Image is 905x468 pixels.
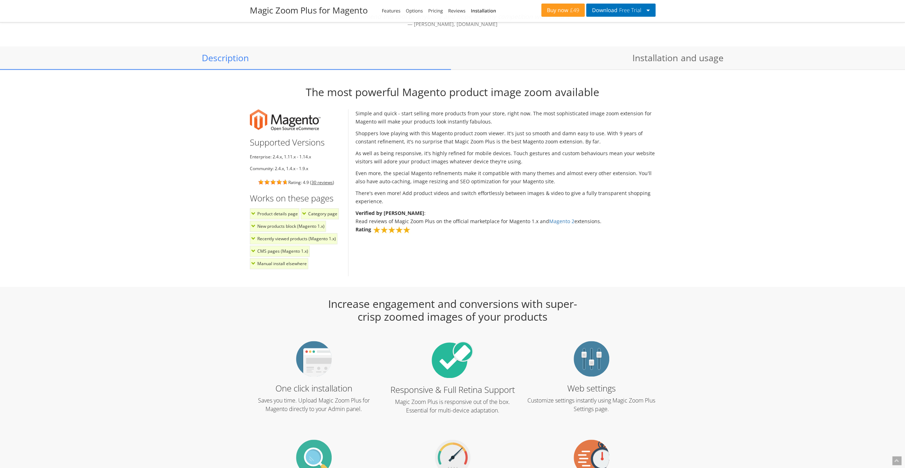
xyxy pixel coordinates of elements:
h3: Web settings [527,384,656,393]
h2: Magic Zoom Plus for Magento [250,5,368,16]
li: Product details page [250,208,299,219]
div: Rating: 4.9 ( ) [250,178,343,186]
a: Pricing [428,7,443,14]
p: Simple and quick - start selling more products from your store, right now. The most sophisticated... [356,109,656,126]
p: Saves you time. Upload Magic Zoom Plus for Magento directly to your Admin panel. [250,396,378,413]
li: New products block (Magento 1.x) [250,221,326,232]
h3: One click installation [250,384,378,393]
a: Reviews [448,7,465,14]
button: DownloadFree Trial [586,4,655,17]
img: Change this ASAP [296,341,332,377]
h3: Works on these pages [250,194,343,203]
li: CMS pages (Magento 1.x) [250,246,310,257]
a: Options [406,7,423,14]
h2: Increase engagement and conversions with super-crisp zoomed images of your products [323,298,583,323]
img: star-ma-5.png [373,226,411,234]
span: £49 [568,7,579,13]
a: Installation [471,7,496,14]
strong: Verified by [PERSON_NAME] [356,210,424,216]
a: Features [382,7,401,14]
h2: The most powerful Magento product image zoom available [244,86,661,99]
img: Change this ASAP [574,341,609,377]
p: Shoppers love playing with this Magento product zoom viewer. It's just so smooth and damn easy to... [356,129,656,146]
p: Even more, the special Magento refinements make it compatible with many themes and almost every o... [356,169,656,185]
img: Change this ASAP [432,341,473,378]
p: Magic Zoom Plus is responsive out of the box. Essential for multi-device adaptation. [389,398,517,415]
p: Customize settings instantly using Magic Zoom Plus Settings page. [527,396,656,413]
h3: Responsive & Full Retina Support [389,385,517,394]
a: Installation and usage [453,46,904,70]
small: [PERSON_NAME], [DOMAIN_NAME] [326,21,579,28]
p: There's even more! Add product videos and switch effortlessly between images & video to give a fu... [356,189,656,205]
strong: Rating [356,226,371,233]
h3: Supported Versions [250,138,343,147]
li: Enterprise: 2.4.x, 1.11.x - 1.14.x [250,153,343,161]
a: Magento 2 [549,218,574,225]
a: Buy now£49 [541,4,585,17]
span: Free Trial [617,7,641,13]
li: Community: 2.4.x, 1.4.x - 1.9.x [250,164,343,173]
p: : Read reviews of Magic Zoom Plus on the official marketplace for Magento 1.x and extensions. [356,209,656,234]
li: Manual install elsewhere [250,258,308,269]
li: Category page [301,208,339,219]
p: As well as being responsive, it's highly refined for mobile devices. Touch gestures and custom be... [356,149,656,165]
li: Recently viewed products (Magento 1.x) [250,233,337,244]
a: 30 reviews [311,179,333,185]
